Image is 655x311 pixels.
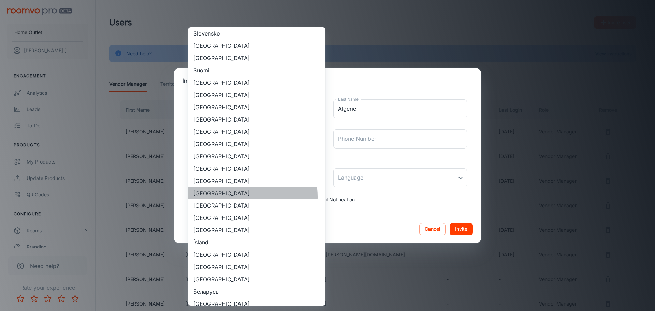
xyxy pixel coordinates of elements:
li: [GEOGRAPHIC_DATA] [188,113,325,126]
li: [GEOGRAPHIC_DATA] [188,138,325,150]
li: Suomi [188,64,325,76]
li: [GEOGRAPHIC_DATA] [188,187,325,199]
li: Slovensko [188,27,325,40]
li: [GEOGRAPHIC_DATA] [188,212,325,224]
li: [GEOGRAPHIC_DATA] [188,40,325,52]
li: [GEOGRAPHIC_DATA] [188,76,325,89]
li: [GEOGRAPHIC_DATA] [188,52,325,64]
li: Беларусь [188,285,325,298]
li: [GEOGRAPHIC_DATA] [188,249,325,261]
li: [GEOGRAPHIC_DATA] [188,126,325,138]
li: [GEOGRAPHIC_DATA] [188,199,325,212]
li: [GEOGRAPHIC_DATA] [188,224,325,236]
li: [GEOGRAPHIC_DATA] [188,175,325,187]
li: Ísland [188,236,325,249]
li: [GEOGRAPHIC_DATA] [188,298,325,310]
li: [GEOGRAPHIC_DATA] [188,273,325,285]
li: [GEOGRAPHIC_DATA] [188,162,325,175]
li: [GEOGRAPHIC_DATA] [188,89,325,101]
li: [GEOGRAPHIC_DATA] [188,261,325,273]
li: [GEOGRAPHIC_DATA] [188,101,325,113]
li: [GEOGRAPHIC_DATA] [188,150,325,162]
